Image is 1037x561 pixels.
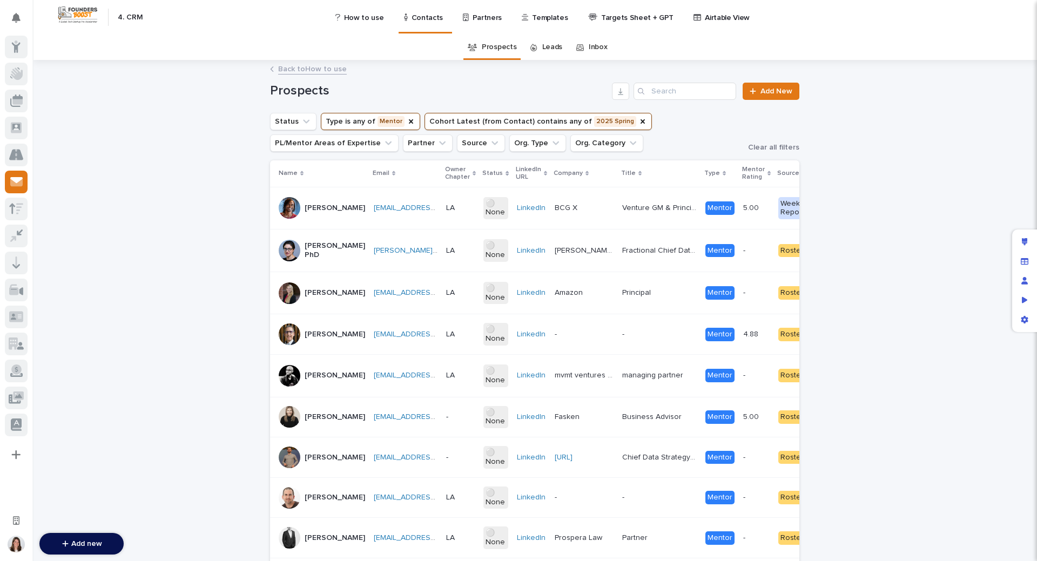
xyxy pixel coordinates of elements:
[279,167,298,179] p: Name
[570,134,643,152] button: Org. Category
[374,494,496,501] a: [EMAIL_ADDRESS][DOMAIN_NAME]
[555,410,582,422] p: Fasken
[555,454,573,461] a: [URL]
[483,526,508,549] div: ⚪️ None
[705,410,735,424] div: Mentor
[483,239,508,262] div: ⚪️ None
[446,246,475,255] p: LA
[589,35,607,60] a: Inbox
[739,144,799,151] button: Clear all filters
[446,204,475,213] p: LA
[517,371,546,379] a: LinkedIn
[374,534,496,542] a: [EMAIL_ADDRESS][DOMAIN_NAME]
[622,328,627,339] p: -
[278,62,347,75] a: Back toHow to use
[517,247,546,254] a: LinkedIn
[760,87,792,95] span: Add New
[270,83,608,99] h1: Prospects
[705,369,735,382] div: Mentor
[483,446,508,469] div: ⚪️ None
[374,247,555,254] a: [PERSON_NAME][EMAIL_ADDRESS][DOMAIN_NAME]
[743,531,748,543] p: -
[555,531,604,543] p: Prospera Law
[778,369,806,382] div: Roster
[483,197,508,220] div: ⚪️ None
[517,289,546,296] a: LinkedIn
[742,164,765,184] p: Mentor Rating
[305,493,365,502] p: [PERSON_NAME]
[483,323,508,346] div: ⚪️ None
[1015,271,1034,290] div: Manage users
[743,201,761,213] p: 5.00
[457,134,505,152] button: Source
[743,286,748,298] p: -
[517,204,546,212] a: LinkedIn
[446,413,475,422] p: -
[622,369,685,380] p: managing partner
[305,371,365,380] p: [PERSON_NAME]
[634,83,736,100] input: Search
[5,6,28,29] button: Notifications
[482,35,516,60] a: Prospects
[748,144,799,151] span: Clear all filters
[777,167,799,179] p: Source
[446,330,475,339] p: LA
[305,413,365,422] p: [PERSON_NAME]
[118,13,143,22] h2: 4. CRM
[1015,310,1034,329] div: App settings
[321,113,420,130] button: Type
[555,328,559,339] p: -
[705,451,735,464] div: Mentor
[374,413,496,421] a: [EMAIL_ADDRESS][DOMAIN_NAME]
[621,167,636,179] p: Title
[705,201,735,215] div: Mentor
[622,531,650,543] p: Partner
[705,286,735,300] div: Mentor
[517,413,546,421] a: LinkedIn
[446,493,475,502] p: LA
[305,241,365,260] p: [PERSON_NAME] PhD
[374,204,555,212] a: [EMAIL_ADDRESS][PERSON_NAME][DOMAIN_NAME]
[5,533,28,556] button: users-avatar
[778,531,806,545] div: Roster
[555,201,580,213] p: BCG X
[705,328,735,341] div: Mentor
[425,113,652,130] button: Cohort Latest (from Contact)
[446,533,475,543] p: LA
[1015,252,1034,271] div: Manage fields and data
[778,451,806,464] div: Roster
[778,244,806,258] div: Roster
[622,410,684,422] p: Business Advisor
[555,369,616,380] p: mvmt ventures @mvmtvc
[542,35,562,60] a: Leads
[705,531,735,545] div: Mentor
[374,454,496,461] a: [EMAIL_ADDRESS][DOMAIN_NAME]
[743,83,799,100] a: Add New
[482,167,503,179] p: Status
[778,286,806,300] div: Roster
[483,406,508,429] div: ⚪️ None
[743,451,748,462] p: -
[555,491,559,502] p: -
[555,244,616,255] p: Kukuyeva Consulting
[305,330,365,339] p: [PERSON_NAME]
[743,328,760,339] p: 4.88
[305,533,365,543] p: [PERSON_NAME]
[705,244,735,258] div: Mentor
[704,167,720,179] p: Type
[445,164,470,184] p: Owner Chapter
[14,13,28,30] div: Notifications
[517,534,546,542] a: LinkedIn
[743,369,748,380] p: -
[305,288,365,298] p: [PERSON_NAME]
[743,410,761,422] p: 5.00
[622,244,699,255] p: Fractional Chief Data Officer | AI due diligence
[1015,290,1034,310] div: Preview as
[446,371,475,380] p: LA
[374,330,496,338] a: [EMAIL_ADDRESS][DOMAIN_NAME]
[705,491,735,504] div: Mentor
[483,282,508,305] div: ⚪️ None
[509,134,566,152] button: Org. Type
[305,453,365,462] p: [PERSON_NAME]
[373,167,389,179] p: Email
